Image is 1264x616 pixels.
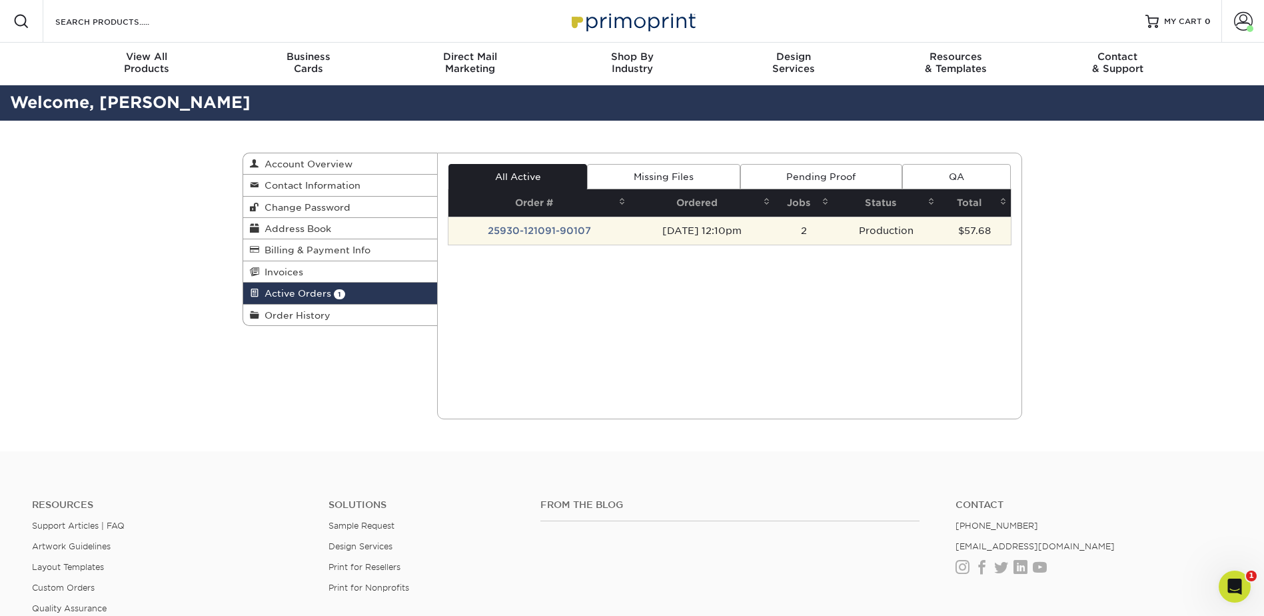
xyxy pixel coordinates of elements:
[587,164,740,189] a: Missing Files
[551,51,713,75] div: Industry
[1037,51,1199,63] span: Contact
[448,164,587,189] a: All Active
[227,51,389,63] span: Business
[1037,43,1199,85] a: Contact& Support
[259,245,370,255] span: Billing & Payment Info
[955,499,1232,511] a: Contact
[259,180,360,191] span: Contact Information
[66,43,228,85] a: View AllProducts
[774,189,834,217] th: Jobs
[875,43,1037,85] a: Resources& Templates
[32,499,309,511] h4: Resources
[259,310,330,321] span: Order History
[630,189,774,217] th: Ordered
[833,217,939,245] td: Production
[551,51,713,63] span: Shop By
[243,305,438,325] a: Order History
[389,51,551,63] span: Direct Mail
[259,267,303,277] span: Invoices
[448,217,630,245] td: 25930-121091-90107
[540,499,920,511] h4: From the Blog
[713,51,875,63] span: Design
[227,43,389,85] a: BusinessCards
[939,217,1010,245] td: $57.68
[328,562,400,572] a: Print for Resellers
[902,164,1010,189] a: QA
[939,189,1010,217] th: Total
[243,283,438,304] a: Active Orders 1
[32,521,125,531] a: Support Articles | FAQ
[32,562,104,572] a: Layout Templates
[389,51,551,75] div: Marketing
[328,521,394,531] a: Sample Request
[774,217,834,245] td: 2
[259,288,331,299] span: Active Orders
[66,51,228,75] div: Products
[1219,571,1251,603] iframe: Intercom live chat
[243,239,438,261] a: Billing & Payment Info
[713,51,875,75] div: Services
[955,541,1115,551] a: [EMAIL_ADDRESS][DOMAIN_NAME]
[259,159,352,169] span: Account Overview
[833,189,939,217] th: Status
[1246,571,1257,581] span: 1
[328,583,409,593] a: Print for Nonprofits
[32,541,111,551] a: Artwork Guidelines
[713,43,875,85] a: DesignServices
[66,51,228,63] span: View All
[1205,17,1211,26] span: 0
[259,202,350,213] span: Change Password
[328,499,520,511] h4: Solutions
[551,43,713,85] a: Shop ByIndustry
[243,153,438,175] a: Account Overview
[1037,51,1199,75] div: & Support
[1164,16,1202,27] span: MY CART
[875,51,1037,63] span: Resources
[334,289,345,299] span: 1
[389,43,551,85] a: Direct MailMarketing
[328,541,392,551] a: Design Services
[630,217,774,245] td: [DATE] 12:10pm
[243,197,438,218] a: Change Password
[259,223,331,234] span: Address Book
[227,51,389,75] div: Cards
[243,261,438,283] a: Invoices
[243,175,438,196] a: Contact Information
[448,189,630,217] th: Order #
[243,218,438,239] a: Address Book
[740,164,902,189] a: Pending Proof
[54,13,184,29] input: SEARCH PRODUCTS.....
[955,521,1038,531] a: [PHONE_NUMBER]
[566,7,699,35] img: Primoprint
[875,51,1037,75] div: & Templates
